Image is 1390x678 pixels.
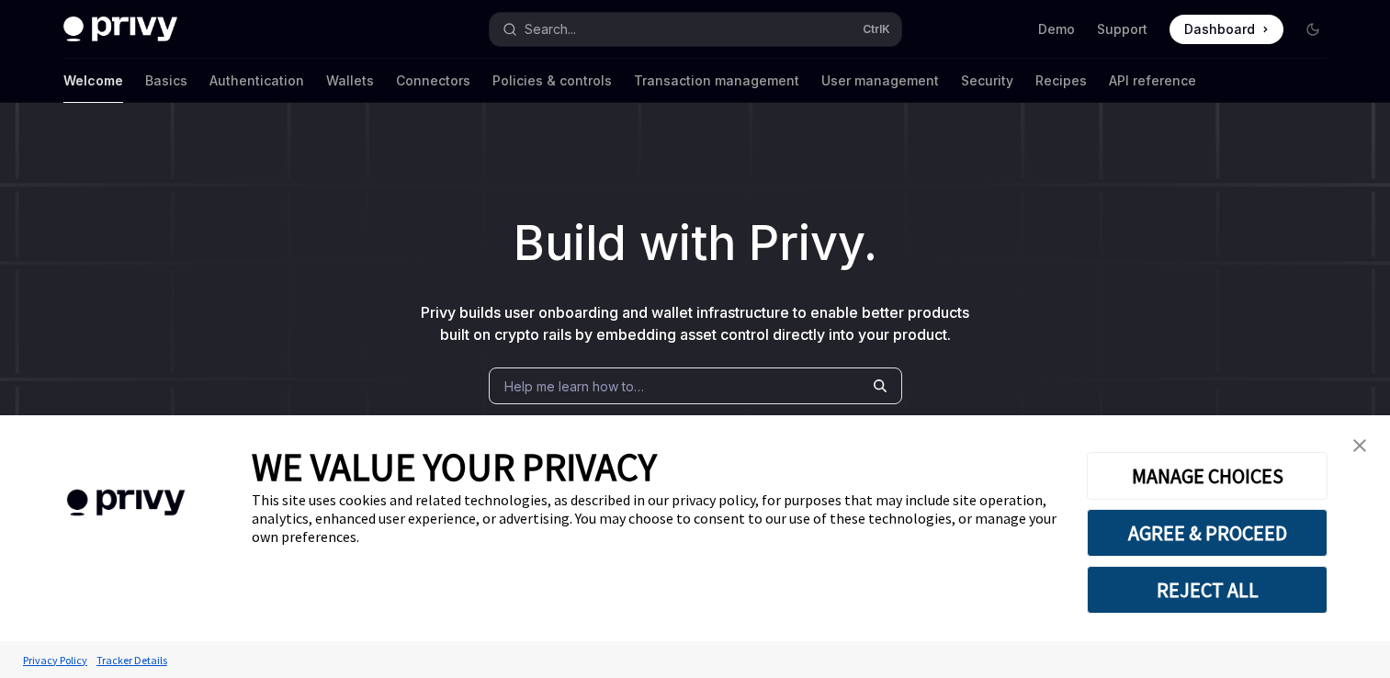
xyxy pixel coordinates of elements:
[1087,566,1328,614] button: REJECT ALL
[492,59,612,103] a: Policies & controls
[1353,439,1366,452] img: close banner
[63,59,123,103] a: Welcome
[1097,20,1147,39] a: Support
[209,59,304,103] a: Authentication
[28,463,224,543] img: company logo
[1109,59,1196,103] a: API reference
[490,13,901,46] button: Open search
[92,644,172,676] a: Tracker Details
[1170,15,1283,44] a: Dashboard
[252,491,1059,546] div: This site uses cookies and related technologies, as described in our privacy policy, for purposes...
[1298,15,1328,44] button: Toggle dark mode
[504,377,644,396] span: Help me learn how to…
[1038,20,1075,39] a: Demo
[961,59,1013,103] a: Security
[252,443,657,491] span: WE VALUE YOUR PRIVACY
[634,59,799,103] a: Transaction management
[1184,20,1255,39] span: Dashboard
[1341,427,1378,464] a: close banner
[821,59,939,103] a: User management
[396,59,470,103] a: Connectors
[29,208,1361,279] h1: Build with Privy.
[1087,452,1328,500] button: MANAGE CHOICES
[1035,59,1087,103] a: Recipes
[525,18,576,40] div: Search...
[421,303,969,344] span: Privy builds user onboarding and wallet infrastructure to enable better products built on crypto ...
[1087,509,1328,557] button: AGREE & PROCEED
[145,59,187,103] a: Basics
[863,22,890,37] span: Ctrl K
[63,17,177,42] img: dark logo
[326,59,374,103] a: Wallets
[18,644,92,676] a: Privacy Policy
